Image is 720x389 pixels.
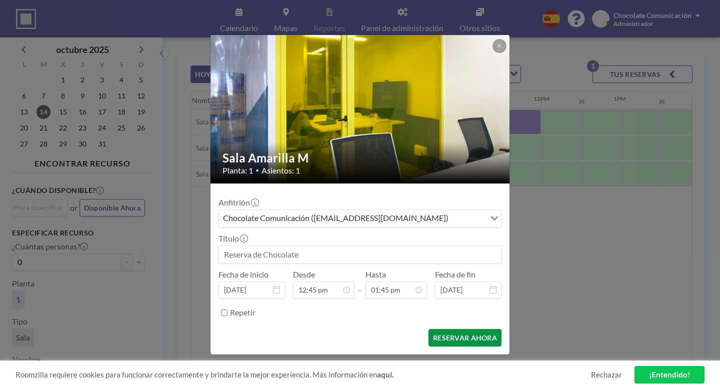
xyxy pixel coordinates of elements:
[293,269,315,279] label: Desde
[358,273,361,295] span: -
[428,329,501,346] button: RESERVAR AHORA
[365,269,386,279] label: Hasta
[222,165,253,175] span: Planta: 1
[218,269,268,279] label: Fecha de inicio
[15,370,591,379] span: Roomzilla requiere cookies para funcionar correctamente y brindarte la mejor experiencia. Más inf...
[591,370,622,379] a: Rechazar
[255,166,259,174] span: •
[451,212,484,225] input: Search for option
[218,233,247,243] label: Título
[634,366,704,383] a: ¡Entendido!
[219,246,501,263] input: Reserva de Chocolate
[221,212,450,225] span: Chocolate Comunicación ([EMAIL_ADDRESS][DOMAIN_NAME])
[222,150,498,165] h2: Sala Amarilla M
[261,165,300,175] span: Asientos: 1
[377,370,393,379] a: aquí.
[435,269,475,279] label: Fecha de fin
[218,197,258,207] label: Anfitrión
[230,307,255,317] label: Repetir
[219,210,501,227] div: Search for option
